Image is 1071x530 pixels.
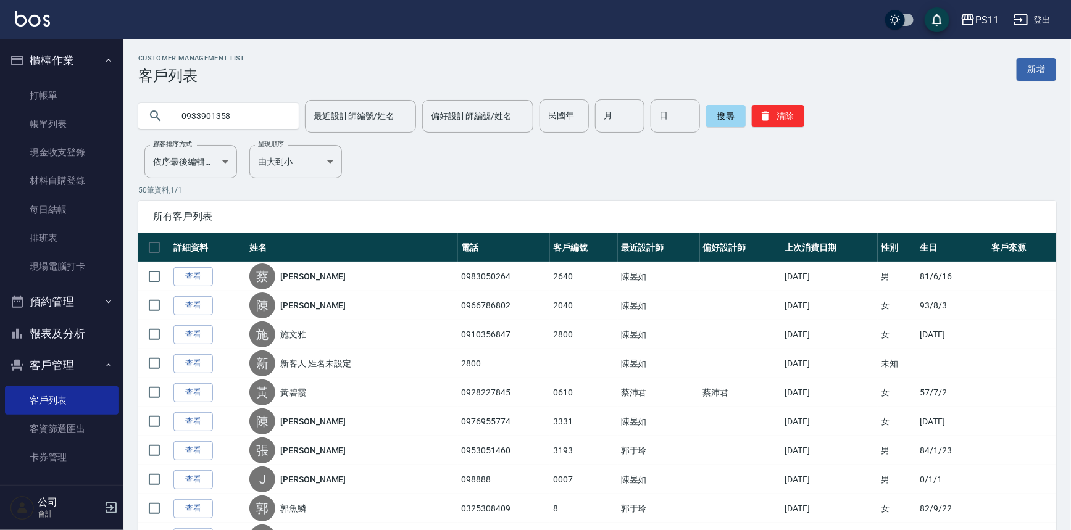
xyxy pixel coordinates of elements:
[618,436,700,465] td: 郭于玲
[781,436,878,465] td: [DATE]
[5,252,119,281] a: 現場電腦打卡
[878,320,917,349] td: 女
[618,349,700,378] td: 陳昱如
[173,383,213,402] a: 查看
[781,233,878,262] th: 上次消費日期
[280,444,346,457] a: [PERSON_NAME]
[5,443,119,471] a: 卡券管理
[173,354,213,373] a: 查看
[280,502,306,515] a: 郭魚鱗
[280,299,346,312] a: [PERSON_NAME]
[988,233,1056,262] th: 客戶來源
[249,321,275,347] div: 施
[5,138,119,167] a: 現金收支登錄
[781,494,878,523] td: [DATE]
[700,378,782,407] td: 蔡沛君
[878,436,917,465] td: 男
[38,508,101,520] p: 會計
[249,145,342,178] div: 由大到小
[618,378,700,407] td: 蔡沛君
[878,407,917,436] td: 女
[249,466,275,492] div: J
[550,465,618,494] td: 0007
[781,407,878,436] td: [DATE]
[138,184,1056,196] p: 50 筆資料, 1 / 1
[173,412,213,431] a: 查看
[173,99,289,133] input: 搜尋關鍵字
[458,407,550,436] td: 0976955774
[10,495,35,520] img: Person
[752,105,804,127] button: 清除
[781,465,878,494] td: [DATE]
[878,262,917,291] td: 男
[249,263,275,289] div: 蔡
[925,7,949,32] button: save
[878,291,917,320] td: 女
[550,378,618,407] td: 0610
[878,349,917,378] td: 未知
[781,378,878,407] td: [DATE]
[280,270,346,283] a: [PERSON_NAME]
[258,139,284,149] label: 呈現順序
[917,320,989,349] td: [DATE]
[917,494,989,523] td: 82/9/22
[249,292,275,318] div: 陳
[5,318,119,350] button: 報表及分析
[144,145,237,178] div: 依序最後編輯時間
[618,465,700,494] td: 陳昱如
[917,378,989,407] td: 57/7/2
[550,233,618,262] th: 客戶編號
[781,320,878,349] td: [DATE]
[280,328,306,341] a: 施文雅
[781,262,878,291] td: [DATE]
[618,407,700,436] td: 陳昱如
[173,267,213,286] a: 查看
[5,477,119,509] button: 行銷工具
[458,349,550,378] td: 2800
[5,286,119,318] button: 預約管理
[5,224,119,252] a: 排班表
[5,44,119,77] button: 櫃檯作業
[458,291,550,320] td: 0966786802
[38,496,101,508] h5: 公司
[173,325,213,344] a: 查看
[249,495,275,521] div: 郭
[1017,58,1056,81] a: 新增
[618,233,700,262] th: 最近設計師
[249,437,275,463] div: 張
[917,436,989,465] td: 84/1/23
[458,436,550,465] td: 0953051460
[173,499,213,518] a: 查看
[249,408,275,434] div: 陳
[700,233,782,262] th: 偏好設計師
[458,465,550,494] td: 098888
[781,291,878,320] td: [DATE]
[878,494,917,523] td: 女
[280,357,351,370] a: 新客人 姓名未設定
[878,465,917,494] td: 男
[618,291,700,320] td: 陳昱如
[618,494,700,523] td: 郭于玲
[5,415,119,443] a: 客資篩選匯出
[956,7,1004,33] button: PS11
[781,349,878,378] td: [DATE]
[138,54,245,62] h2: Customer Management List
[458,494,550,523] td: 0325308409
[153,210,1041,223] span: 所有客戶列表
[1009,9,1056,31] button: 登出
[458,233,550,262] th: 電話
[706,105,746,127] button: 搜尋
[5,349,119,381] button: 客戶管理
[975,12,999,28] div: PS11
[138,67,245,85] h3: 客戶列表
[5,196,119,224] a: 每日結帳
[878,378,917,407] td: 女
[173,470,213,489] a: 查看
[550,494,618,523] td: 8
[458,262,550,291] td: 0983050264
[458,320,550,349] td: 0910356847
[153,139,192,149] label: 顧客排序方式
[458,378,550,407] td: 0928227845
[550,262,618,291] td: 2640
[618,320,700,349] td: 陳昱如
